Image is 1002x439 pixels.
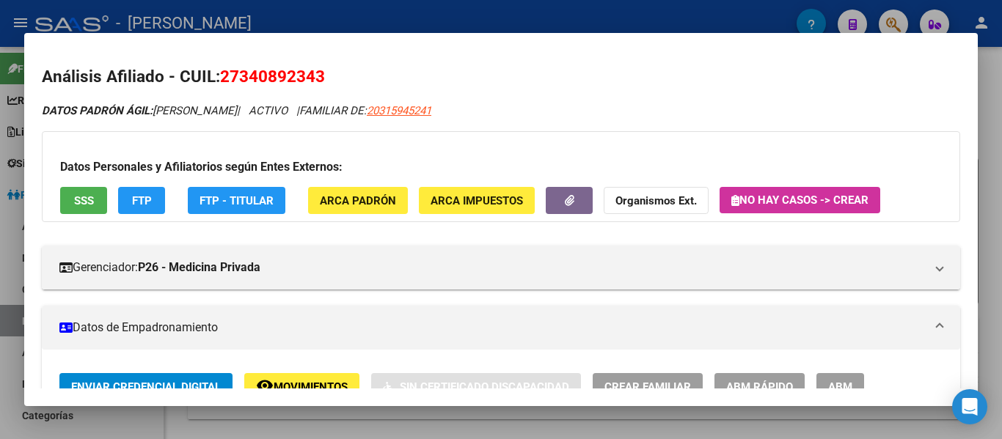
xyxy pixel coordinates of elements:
span: SSS [74,194,94,207]
span: FAMILIAR DE: [299,104,431,117]
button: Organismos Ext. [604,187,709,214]
button: SSS [60,187,107,214]
mat-expansion-panel-header: Gerenciador:P26 - Medicina Privada [42,246,960,289]
span: 20315945241 [367,104,431,117]
span: ARCA Padrón [320,194,396,207]
button: FTP [118,187,165,214]
span: No hay casos -> Crear [731,193,868,207]
span: Crear Familiar [604,380,691,394]
span: ABM [828,380,852,394]
button: ARCA Impuestos [419,187,535,214]
strong: P26 - Medicina Privada [138,259,260,276]
i: | ACTIVO | [42,104,431,117]
mat-panel-title: Datos de Empadronamiento [59,319,925,336]
h2: Análisis Afiliado - CUIL: [42,64,960,89]
button: FTP - Titular [188,187,285,214]
span: Movimientos [274,380,348,394]
button: Enviar Credencial Digital [59,373,233,400]
span: FTP - Titular [200,194,274,207]
button: No hay casos -> Crear [720,187,880,213]
h3: Datos Personales y Afiliatorios según Entes Externos: [60,158,942,176]
span: Sin Certificado Discapacidad [400,380,569,394]
button: Crear Familiar [593,373,703,400]
span: 27340892343 [220,67,325,86]
strong: DATOS PADRÓN ÁGIL: [42,104,153,117]
span: FTP [132,194,152,207]
span: ABM Rápido [726,380,793,394]
span: Enviar Credencial Digital [71,380,221,394]
button: Sin Certificado Discapacidad [371,373,581,400]
mat-expansion-panel-header: Datos de Empadronamiento [42,306,960,350]
mat-panel-title: Gerenciador: [59,259,925,276]
div: Open Intercom Messenger [952,389,987,424]
mat-icon: remove_red_eye [256,377,274,394]
button: ABM Rápido [714,373,805,400]
button: ABM [816,373,864,400]
strong: Organismos Ext. [615,194,697,207]
button: Movimientos [244,373,359,400]
button: ARCA Padrón [308,187,408,214]
span: [PERSON_NAME] [42,104,237,117]
span: ARCA Impuestos [431,194,523,207]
